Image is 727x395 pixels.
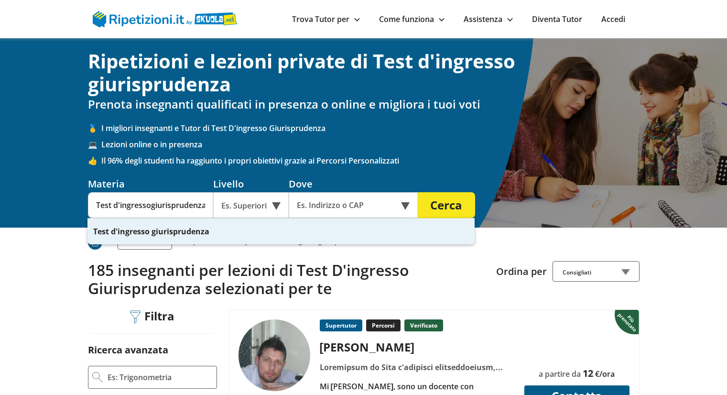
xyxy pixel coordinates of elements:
div: Consigliati [553,261,640,282]
a: Come funziona [379,14,445,24]
span: I migliori insegnanti e Tutor di Test D'ingresso Giurisprudenza [101,123,640,133]
img: Ricerca Avanzata [92,372,103,383]
h1: Ripetizioni e lezioni private di Test d'ingresso giurisprudenza [88,50,640,96]
span: Il 96% degli studenti ha raggiunto i propri obiettivi grazie ai Percorsi Personalizzati [101,155,640,166]
h2: Prenota insegnanti qualificati in presenza o online e migliora i tuoi voti [88,98,640,111]
img: Piu prenotato [615,309,641,335]
span: 12 [583,367,593,380]
li: Ripetizioni e lezioni private di Test d'ingresso giurisprudenza [187,238,362,246]
p: Verificato [404,319,443,331]
span: €/ora [595,369,615,379]
input: Es. Indirizzo o CAP [289,192,405,218]
h2: 185 insegnanti per lezioni di Test D'ingresso Giurisprudenza selezionati per te [88,261,489,298]
div: Livello [213,177,289,190]
img: tutor a Misterbianco - LUCA [239,319,310,391]
img: logo Skuola.net | Ripetizioni.it [93,11,238,27]
p: Supertutor [320,319,362,331]
label: Ordina per [496,265,547,278]
span: Lezioni online o in presenza [101,139,640,150]
div: Loremipsum do Sita c'adipisci elitseddoeiusm, Tempo inci, Utlaboreetdo, Magnaal, Enimadm veniamq,... [316,361,518,374]
div: Filtra [127,309,178,324]
div: [PERSON_NAME] [316,339,518,355]
strong: Test [93,226,109,237]
strong: d'ingresso [111,226,150,237]
a: Assistenza [464,14,513,24]
a: Diventa Tutor [532,14,582,24]
div: Es. Superiori [213,192,289,218]
span: a partire da [539,369,581,379]
a: Trova Tutor per [292,14,360,24]
label: Ricerca avanzata [88,343,168,356]
input: Es: Trigonometria [107,370,213,384]
button: Cerca [418,192,475,218]
strong: giurisprudenza [152,226,209,237]
div: Dove [289,177,418,190]
input: Es. Matematica [88,192,213,218]
span: 💻 [88,139,101,150]
a: logo Skuola.net | Ripetizioni.it [93,13,238,23]
span: 👍 [88,155,101,166]
a: Accedi [601,14,625,24]
span: 🥇 [88,123,101,133]
img: Filtra filtri mobile [130,310,141,324]
div: Materia [88,177,213,190]
p: Percorsi [366,319,401,331]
